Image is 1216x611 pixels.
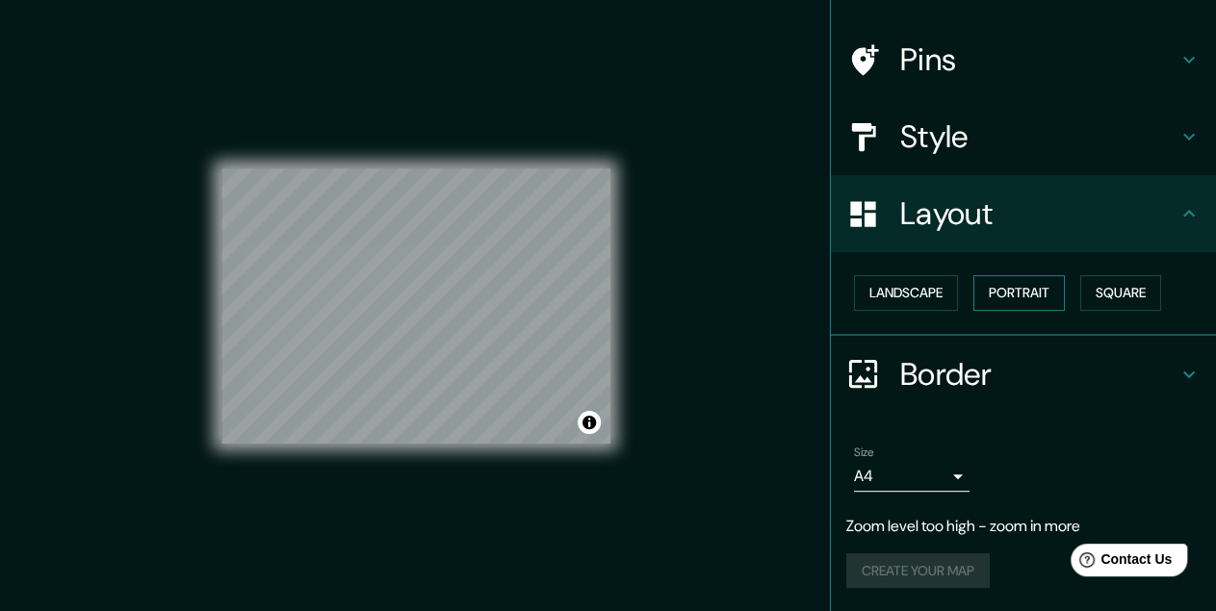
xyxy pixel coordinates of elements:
h4: Style [900,117,1177,156]
div: Style [831,98,1216,175]
button: Landscape [854,275,958,311]
label: Size [854,444,874,460]
button: Portrait [973,275,1065,311]
div: Pins [831,21,1216,98]
h4: Border [900,355,1177,394]
h4: Layout [900,194,1177,233]
div: Layout [831,175,1216,252]
div: A4 [854,461,970,492]
button: Square [1080,275,1161,311]
h4: Pins [900,40,1177,79]
canvas: Map [221,168,610,444]
iframe: Help widget launcher [1045,536,1195,590]
div: Border [831,336,1216,413]
button: Toggle attribution [578,411,601,434]
p: Zoom level too high - zoom in more [846,515,1201,538]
